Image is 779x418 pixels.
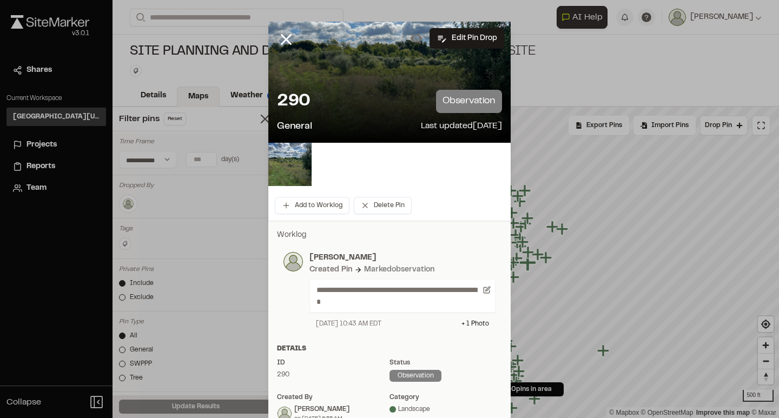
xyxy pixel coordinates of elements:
p: observation [436,90,502,113]
div: Status [389,358,502,368]
div: [DATE] 10:43 AM EDT [316,319,381,329]
div: Details [277,344,502,354]
p: [PERSON_NAME] [309,252,496,264]
p: General [277,120,312,134]
div: Marked observation [364,264,434,276]
div: 290 [277,370,389,380]
div: Landscape [389,404,502,414]
button: Add to Worklog [275,197,349,214]
p: Last updated [DATE] [421,120,502,134]
div: Created by [277,393,389,402]
img: file [268,143,312,186]
img: photo [283,252,303,271]
div: + 1 Photo [461,319,489,329]
div: observation [389,370,441,382]
div: Created Pin [309,264,352,276]
div: ID [277,358,389,368]
p: 290 [277,91,311,112]
div: [PERSON_NAME] [294,404,349,414]
button: Delete Pin [354,197,412,214]
div: category [389,393,502,402]
p: Worklog [277,229,502,241]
